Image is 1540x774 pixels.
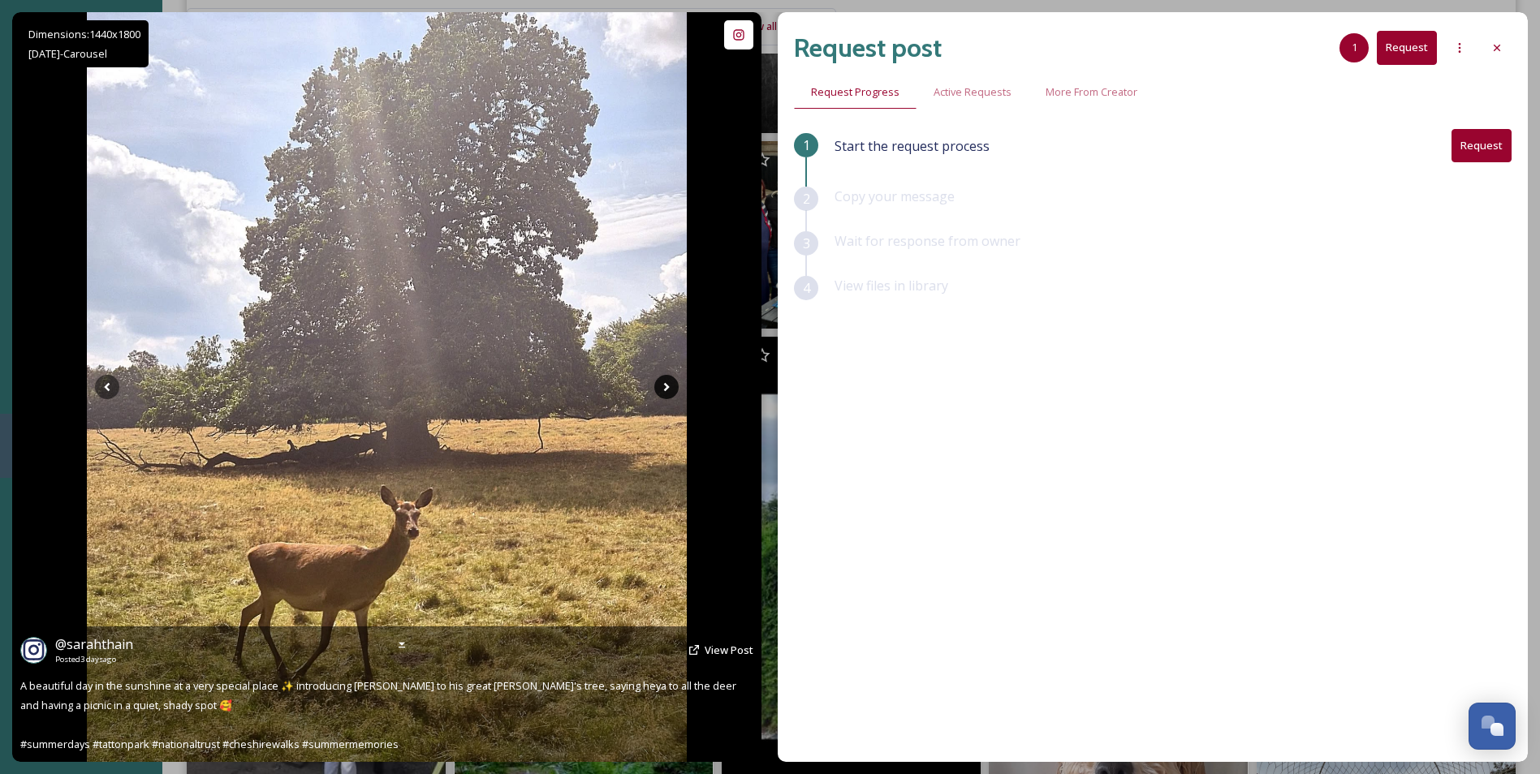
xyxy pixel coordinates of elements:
span: Wait for response from owner [835,232,1020,250]
span: View files in library [835,277,948,295]
span: Active Requests [934,84,1012,100]
span: 4 [803,278,810,298]
a: @sarahthain [55,634,133,654]
span: Posted 3 days ago [55,654,133,665]
span: More From Creator [1046,84,1137,100]
span: 2 [803,189,810,209]
a: View Post [705,643,753,658]
span: Start the request process [835,136,990,156]
span: [DATE] - Carousel [28,46,107,61]
span: View Post [705,643,753,657]
span: 1 [803,135,810,155]
img: A beautiful day in the sunshine at a very special place ✨️ introducing Cooper to his great nanny'... [87,12,687,762]
span: A beautiful day in the sunshine at a very special place ✨️ introducing [PERSON_NAME] to his great... [20,678,739,751]
h2: Request post [794,28,942,67]
span: 3 [803,234,810,253]
span: Copy your message [835,187,955,205]
span: Request Progress [811,84,899,100]
button: Open Chat [1469,703,1516,750]
button: Request [1452,129,1512,162]
span: Dimensions: 1440 x 1800 [28,27,140,41]
button: Request [1377,31,1437,64]
span: @ sarahthain [55,635,133,653]
span: 1 [1352,40,1357,55]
